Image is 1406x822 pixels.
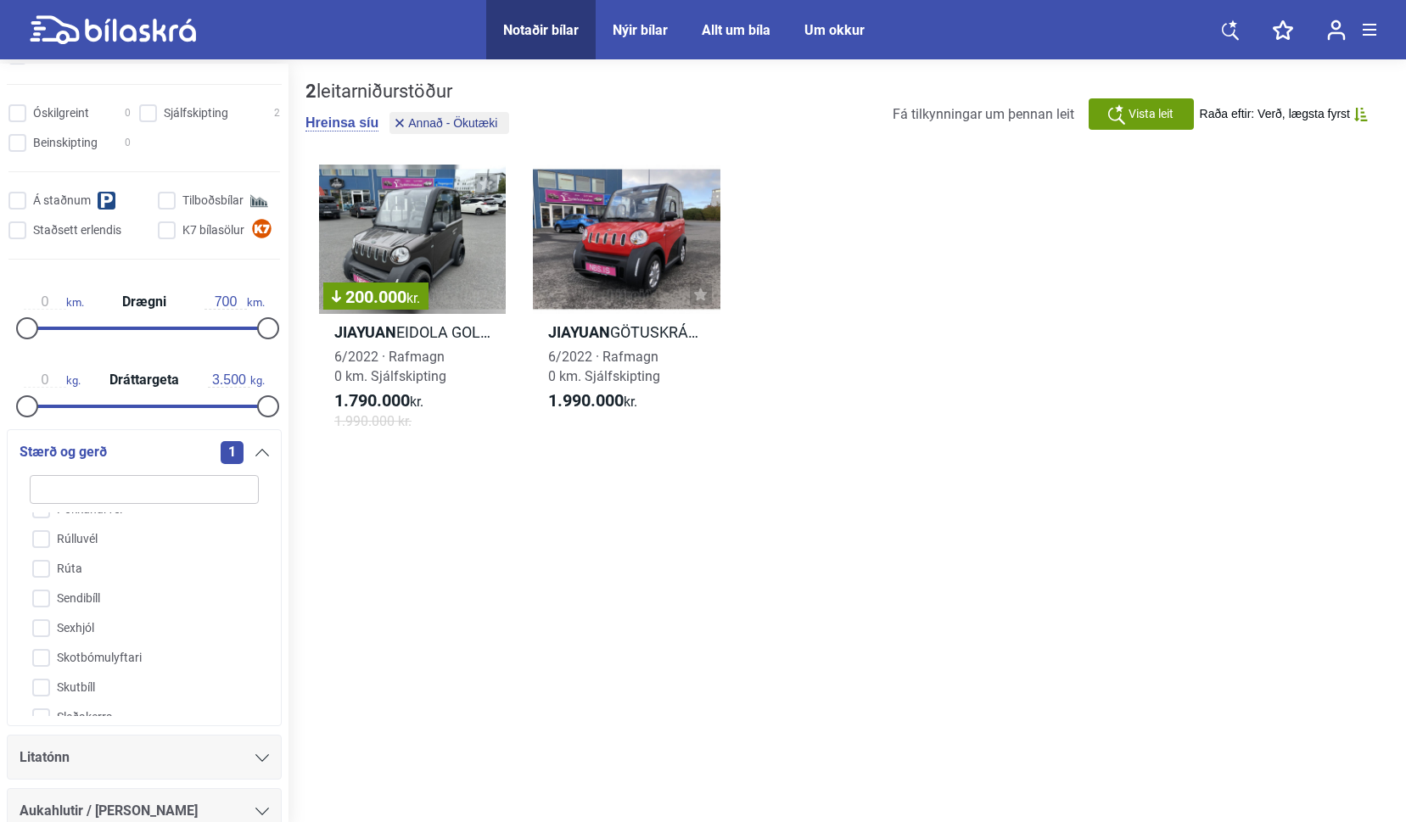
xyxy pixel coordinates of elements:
[20,746,70,769] span: Litatónn
[503,22,579,38] a: Notaðir bílar
[125,104,131,122] span: 0
[804,22,865,38] a: Um okkur
[24,294,84,310] span: km.
[548,390,624,411] b: 1.990.000
[1200,107,1350,121] span: Raða eftir: Verð, lægsta fyrst
[125,134,131,152] span: 0
[182,221,244,239] span: K7 bílasölur
[702,22,770,38] a: Allt um bíla
[334,391,423,411] span: kr.
[334,323,396,341] b: JIAYUAN
[208,372,265,388] span: kg.
[334,390,410,411] b: 1.790.000
[204,294,265,310] span: km.
[305,81,316,102] b: 2
[548,391,637,411] span: kr.
[33,134,98,152] span: Beinskipting
[389,112,509,134] button: Annað - Ökutæki
[118,295,171,309] span: Drægni
[548,323,610,341] b: JIAYUAN
[105,373,183,387] span: Dráttargeta
[319,165,506,446] a: 200.000kr.JIAYUANEIDOLA GOLFBÍLL6/2022 · Rafmagn0 km. Sjálfskipting1.790.000kr.1.990.000 kr.
[20,440,107,464] span: Stærð og gerð
[33,104,89,122] span: Óskilgreint
[1327,20,1346,41] img: user-login.svg
[613,22,668,38] a: Nýir bílar
[893,106,1074,122] span: Fá tilkynningar um þennan leit
[334,411,412,431] span: 1.990.000 kr.
[221,441,244,464] span: 1
[408,117,497,129] span: Annað - Ökutæki
[406,290,420,306] span: kr.
[334,349,446,384] span: 6/2022 · Rafmagn 0 km. Sjálfskipting
[332,288,420,305] span: 200.000
[33,221,121,239] span: Staðsett erlendis
[319,322,506,342] h2: EIDOLA GOLFBÍLL
[305,115,378,131] button: Hreinsa síu
[182,192,244,210] span: Tilboðsbílar
[1200,107,1368,121] button: Raða eftir: Verð, lægsta fyrst
[24,372,81,388] span: kg.
[164,104,228,122] span: Sjálfskipting
[305,81,513,103] div: leitarniðurstöður
[1129,105,1174,123] span: Vista leit
[274,104,280,122] span: 2
[33,192,91,210] span: Á staðnum
[533,165,720,446] a: JIAYUANGÖTUSKRÁÐUR GOLFBÍLL EIDOLA LZ EV6/2022 · Rafmagn0 km. Sjálfskipting1.990.000kr.
[533,322,720,342] h2: GÖTUSKRÁÐUR GOLFBÍLL EIDOLA LZ EV
[548,349,660,384] span: 6/2022 · Rafmagn 0 km. Sjálfskipting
